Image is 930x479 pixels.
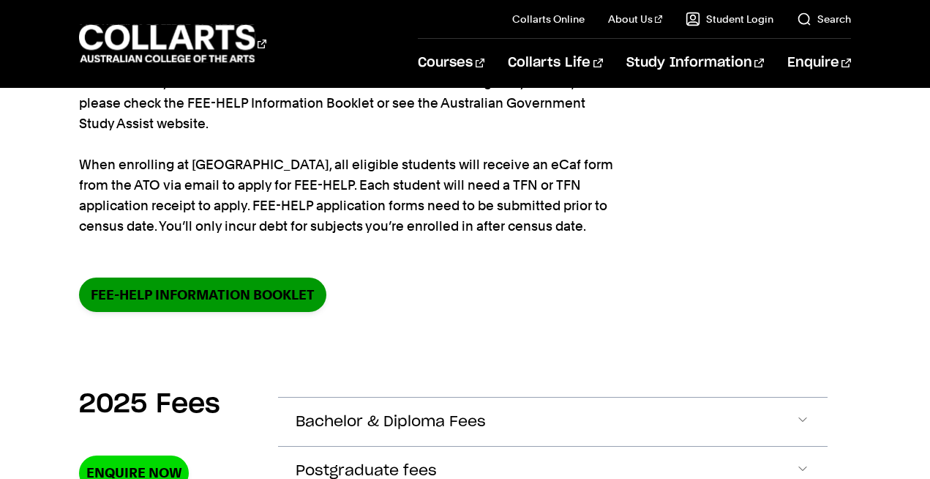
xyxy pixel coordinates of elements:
a: Collarts Online [512,12,585,26]
a: Courses [418,39,484,87]
a: FEE-HELP information booklet [79,278,326,312]
button: Bachelor & Diploma Fees [278,398,828,446]
a: Student Login [686,12,773,26]
a: Enquire [787,39,851,87]
a: Search [797,12,851,26]
div: Go to homepage [79,23,266,64]
a: Collarts Life [508,39,602,87]
a: Study Information [626,39,764,87]
a: About Us [608,12,662,26]
h2: 2025 Fees [79,388,220,420]
span: Bachelor & Diploma Fees [296,414,486,431]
